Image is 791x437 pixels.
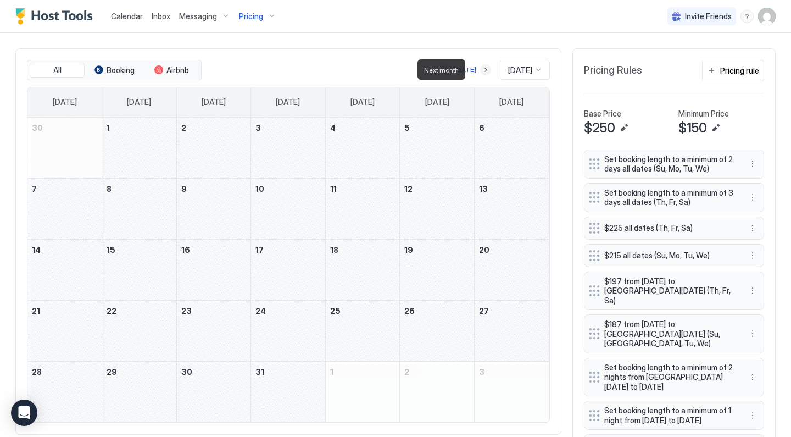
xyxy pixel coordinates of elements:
span: $215 all dates (Su, Mo, Tu, We) [604,251,735,261]
span: [DATE] [499,97,523,107]
a: December 23, 2025 [177,301,251,321]
div: menu [746,191,759,204]
td: December 29, 2025 [102,361,177,422]
span: Minimum Price [678,109,729,119]
span: Set booking length to a minimum of 1 night from [DATE] to [DATE] [604,406,735,425]
span: 20 [479,245,489,255]
td: December 25, 2025 [325,300,400,361]
span: $187 from [DATE] to [GEOGRAPHIC_DATA][DATE] (Su, [GEOGRAPHIC_DATA], Tu, We) [604,319,735,349]
span: 29 [107,367,117,377]
a: December 12, 2025 [400,179,474,199]
div: menu [746,409,759,422]
td: December 28, 2025 [27,361,102,422]
td: December 18, 2025 [325,239,400,300]
span: Pricing Rules [584,64,642,77]
td: December 20, 2025 [474,239,549,300]
a: November 30, 2025 [27,118,102,138]
span: 11 [330,184,337,193]
div: Set booking length to a minimum of 1 night from [DATE] to [DATE] menu [584,401,764,430]
td: December 10, 2025 [251,178,326,239]
button: More options [746,284,759,297]
td: December 19, 2025 [400,239,475,300]
a: December 6, 2025 [475,118,549,138]
span: [DATE] [276,97,300,107]
a: December 30, 2025 [177,362,251,382]
button: More options [746,249,759,262]
a: December 13, 2025 [475,179,549,199]
td: December 24, 2025 [251,300,326,361]
button: More options [746,409,759,422]
a: December 16, 2025 [177,240,251,260]
a: Calendar [111,10,143,22]
span: [DATE] [425,97,449,107]
a: Monday [116,87,162,117]
span: [DATE] [350,97,375,107]
td: December 13, 2025 [474,178,549,239]
span: Set booking length to a minimum of 3 days all dates (Th, Fr, Sa) [604,188,735,207]
span: 24 [255,306,266,316]
span: [DATE] [508,65,532,75]
span: Messaging [179,12,217,21]
a: December 10, 2025 [251,179,325,199]
div: menu [746,157,759,170]
a: December 31, 2025 [251,362,325,382]
span: Set booking length to a minimum of 2 days all dates (Su, Mo, Tu, We) [604,154,735,174]
a: January 2, 2026 [400,362,474,382]
div: menu [746,249,759,262]
a: December 5, 2025 [400,118,474,138]
a: January 3, 2026 [475,362,549,382]
a: Thursday [339,87,386,117]
a: Inbox [152,10,170,22]
span: Calendar [111,12,143,21]
span: Set booking length to a minimum of 2 nights from [GEOGRAPHIC_DATA][DATE] to [DATE] [604,363,735,392]
span: 19 [404,245,413,255]
span: $197 from [DATE] to [GEOGRAPHIC_DATA][DATE] (Th, Fr, Sa) [604,276,735,306]
span: 2 [404,367,409,377]
a: Tuesday [191,87,237,117]
button: More options [746,370,759,384]
div: User profile [758,8,776,25]
div: menu [746,284,759,297]
button: All [30,63,85,78]
a: Wednesday [265,87,311,117]
button: [DATE] [453,63,478,76]
span: [DATE] [53,97,77,107]
span: $225 all dates (Th, Fr, Sa) [604,223,735,233]
td: December 22, 2025 [102,300,177,361]
button: Pricing rule [702,60,764,81]
a: Friday [414,87,460,117]
td: December 21, 2025 [27,300,102,361]
span: All [53,65,62,75]
span: Pricing [239,12,263,21]
td: December 17, 2025 [251,239,326,300]
a: December 15, 2025 [102,240,176,260]
a: December 20, 2025 [475,240,549,260]
td: January 2, 2026 [400,361,475,422]
span: 21 [32,306,40,316]
td: December 11, 2025 [325,178,400,239]
div: Set booking length to a minimum of 2 days all dates (Su, Mo, Tu, We) menu [584,150,764,179]
span: 30 [32,123,43,132]
span: 30 [181,367,192,377]
span: Invite Friends [685,12,732,21]
a: December 21, 2025 [27,301,102,321]
td: December 16, 2025 [176,239,251,300]
span: 1 [107,123,110,132]
a: December 7, 2025 [27,179,102,199]
span: 25 [330,306,341,316]
span: 3 [255,123,261,132]
span: 5 [404,123,410,132]
div: $197 from [DATE] to [GEOGRAPHIC_DATA][DATE] (Th, Fr, Sa) menu [584,272,764,311]
span: 17 [255,245,264,255]
td: December 15, 2025 [102,239,177,300]
a: December 24, 2025 [251,301,325,321]
span: Next month [424,66,459,74]
td: January 1, 2026 [325,361,400,422]
td: December 6, 2025 [474,118,549,179]
div: menu [746,370,759,384]
div: $225 all dates (Th, Fr, Sa) menu [584,217,764,240]
a: Host Tools Logo [15,8,98,25]
td: December 27, 2025 [474,300,549,361]
a: December 26, 2025 [400,301,474,321]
